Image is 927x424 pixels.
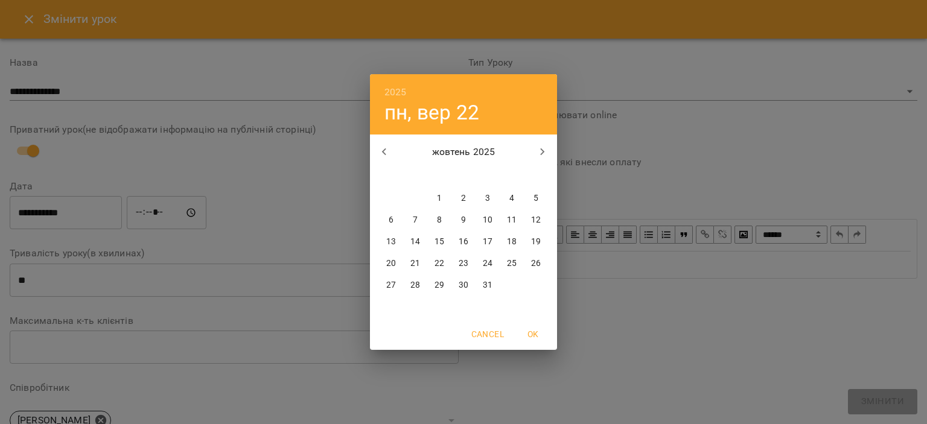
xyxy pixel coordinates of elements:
[380,169,402,182] span: пн
[483,214,492,226] p: 10
[386,279,396,291] p: 27
[399,145,529,159] p: жовтень 2025
[453,209,474,231] button: 9
[386,258,396,270] p: 20
[459,279,468,291] p: 30
[501,188,523,209] button: 4
[435,279,444,291] p: 29
[525,209,547,231] button: 12
[459,258,468,270] p: 23
[461,214,466,226] p: 9
[435,258,444,270] p: 22
[477,188,499,209] button: 3
[435,236,444,248] p: 15
[380,274,402,296] button: 27
[437,214,442,226] p: 8
[501,169,523,182] span: сб
[461,192,466,204] p: 2
[453,169,474,182] span: чт
[380,209,402,231] button: 6
[386,236,396,248] p: 13
[404,253,426,274] button: 21
[507,214,517,226] p: 11
[380,253,402,274] button: 20
[485,192,490,204] p: 3
[483,279,492,291] p: 31
[501,231,523,253] button: 18
[453,188,474,209] button: 2
[428,253,450,274] button: 22
[477,253,499,274] button: 24
[525,231,547,253] button: 19
[384,84,407,101] button: 2025
[507,258,517,270] p: 25
[534,192,538,204] p: 5
[483,236,492,248] p: 17
[410,279,420,291] p: 28
[501,253,523,274] button: 25
[428,274,450,296] button: 29
[413,214,418,226] p: 7
[518,327,547,341] span: OK
[477,231,499,253] button: 17
[467,323,509,345] button: Cancel
[453,231,474,253] button: 16
[410,258,420,270] p: 21
[509,192,514,204] p: 4
[428,188,450,209] button: 1
[531,236,541,248] p: 19
[428,169,450,182] span: ср
[477,274,499,296] button: 31
[483,258,492,270] p: 24
[477,209,499,231] button: 10
[459,236,468,248] p: 16
[453,274,474,296] button: 30
[404,231,426,253] button: 14
[410,236,420,248] p: 14
[384,100,479,125] button: пн, вер 22
[531,214,541,226] p: 12
[428,231,450,253] button: 15
[453,253,474,274] button: 23
[437,192,442,204] p: 1
[501,209,523,231] button: 11
[404,169,426,182] span: вт
[514,323,552,345] button: OK
[525,169,547,182] span: нд
[531,258,541,270] p: 26
[471,327,504,341] span: Cancel
[380,231,402,253] button: 13
[389,214,393,226] p: 6
[404,209,426,231] button: 7
[477,169,499,182] span: пт
[525,188,547,209] button: 5
[525,253,547,274] button: 26
[428,209,450,231] button: 8
[507,236,517,248] p: 18
[404,274,426,296] button: 28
